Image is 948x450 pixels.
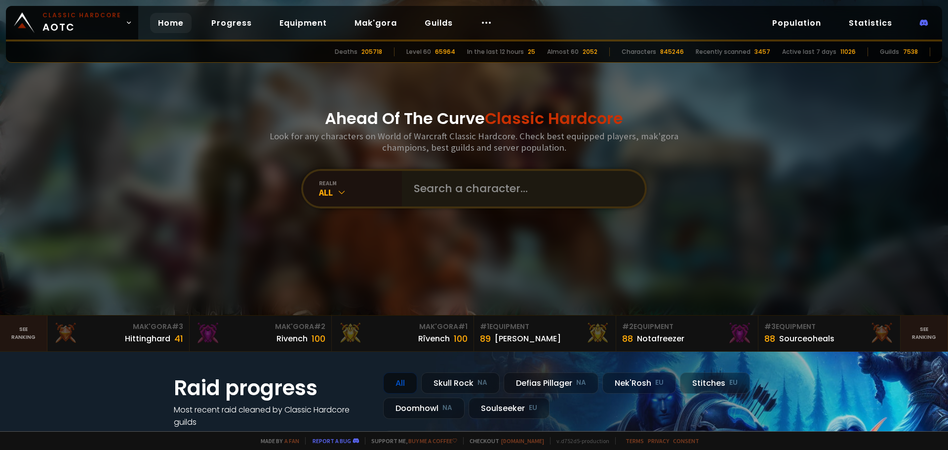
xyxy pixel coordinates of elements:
div: 100 [312,332,325,345]
div: Equipment [480,322,610,332]
div: All [319,187,402,198]
div: Skull Rock [421,372,500,394]
h4: Most recent raid cleaned by Classic Hardcore guilds [174,404,371,428]
a: Seeranking [901,316,948,351]
div: Almost 60 [547,47,579,56]
div: 2052 [583,47,597,56]
span: AOTC [42,11,121,35]
div: In the last 12 hours [467,47,524,56]
a: Terms [626,437,644,445]
a: Report a bug [313,437,351,445]
span: # 1 [458,322,468,331]
a: Classic HardcoreAOTC [6,6,138,40]
div: Active last 7 days [782,47,836,56]
a: Mak'gora [347,13,405,33]
span: Made by [255,437,299,445]
a: a fan [284,437,299,445]
a: Mak'Gora#2Rivench100 [190,316,332,351]
span: # 1 [480,322,489,331]
a: Privacy [648,437,669,445]
a: Home [150,13,192,33]
div: All [383,372,417,394]
div: 3457 [754,47,770,56]
a: Consent [673,437,699,445]
small: EU [529,403,537,413]
a: Statistics [841,13,900,33]
div: Equipment [764,322,894,332]
div: Guilds [880,47,899,56]
div: 88 [764,332,775,345]
div: Nek'Rosh [602,372,676,394]
small: EU [655,378,664,388]
div: Hittinghard [125,332,170,345]
div: Recently scanned [696,47,750,56]
a: Population [764,13,829,33]
div: Sourceoheals [779,332,834,345]
div: 11026 [840,47,856,56]
span: Checkout [463,437,544,445]
div: 25 [528,47,535,56]
div: Equipment [622,322,752,332]
span: # 2 [622,322,633,331]
a: Mak'Gora#3Hittinghard41 [47,316,190,351]
div: Rivench [276,332,308,345]
span: Support me, [365,437,457,445]
span: # 3 [172,322,183,331]
a: Mak'Gora#1Rîvench100 [332,316,474,351]
a: Guilds [417,13,461,33]
div: Soulseeker [469,398,550,419]
div: 100 [454,332,468,345]
a: #2Equipment88Notafreezer [616,316,758,351]
div: Characters [622,47,656,56]
a: See all progress [174,429,238,440]
div: 65964 [435,47,455,56]
span: v. d752d5 - production [550,437,609,445]
a: Buy me a coffee [408,437,457,445]
a: #1Equipment89[PERSON_NAME] [474,316,616,351]
div: Mak'Gora [196,322,325,332]
small: EU [729,378,738,388]
a: Progress [203,13,260,33]
h1: Ahead Of The Curve [325,107,623,130]
div: 89 [480,332,491,345]
div: Rîvench [418,332,450,345]
h1: Raid progress [174,372,371,404]
span: Classic Hardcore [485,107,623,129]
div: 205718 [361,47,382,56]
div: 845246 [660,47,684,56]
div: Doomhowl [383,398,465,419]
div: 7538 [903,47,918,56]
div: Mak'Gora [338,322,468,332]
div: Stitches [680,372,750,394]
input: Search a character... [408,171,633,206]
div: 41 [174,332,183,345]
div: Notafreezer [637,332,684,345]
div: 88 [622,332,633,345]
small: NA [576,378,586,388]
a: [DOMAIN_NAME] [501,437,544,445]
div: Deaths [335,47,357,56]
small: NA [477,378,487,388]
div: Level 60 [406,47,431,56]
span: # 2 [314,322,325,331]
a: Equipment [272,13,335,33]
a: #3Equipment88Sourceoheals [758,316,901,351]
div: [PERSON_NAME] [495,332,561,345]
small: Classic Hardcore [42,11,121,20]
div: Mak'Gora [53,322,183,332]
small: NA [442,403,452,413]
div: realm [319,179,402,187]
h3: Look for any characters on World of Warcraft Classic Hardcore. Check best equipped players, mak'g... [266,130,682,153]
div: Defias Pillager [504,372,598,394]
span: # 3 [764,322,776,331]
